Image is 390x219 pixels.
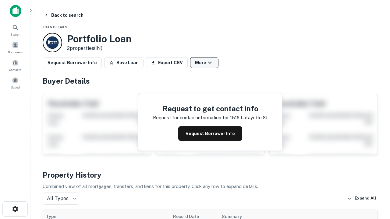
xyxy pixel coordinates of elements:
button: Request Borrower Info [43,57,102,68]
span: Borrowers [8,50,23,54]
a: Contacts [2,57,29,73]
button: Back to search [41,10,86,21]
span: Search [10,32,20,37]
button: Request Borrower Info [178,126,242,141]
h4: Property History [43,169,378,180]
iframe: Chat Widget [360,151,390,180]
img: capitalize-icon.png [10,5,21,17]
h4: Buyer Details [43,75,378,86]
div: All Types [43,193,79,205]
span: Contacts [9,67,21,72]
a: Saved [2,75,29,91]
p: 1516 lafayette st [230,114,268,121]
span: Saved [11,85,20,90]
p: Request for contact information for [153,114,229,121]
a: Search [2,22,29,38]
a: Borrowers [2,39,29,56]
button: Expand All [346,194,378,203]
p: Combined view of all mortgages, transfers, and liens for this property. Click any row to expand d... [43,183,378,190]
p: 2 properties (IN) [67,45,132,52]
span: Loan Details [43,25,67,29]
button: More [190,57,218,68]
button: Save Loan [104,57,144,68]
h4: Request to get contact info [153,103,268,114]
button: Export CSV [146,57,188,68]
h3: Portfolio Loan [67,33,132,45]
